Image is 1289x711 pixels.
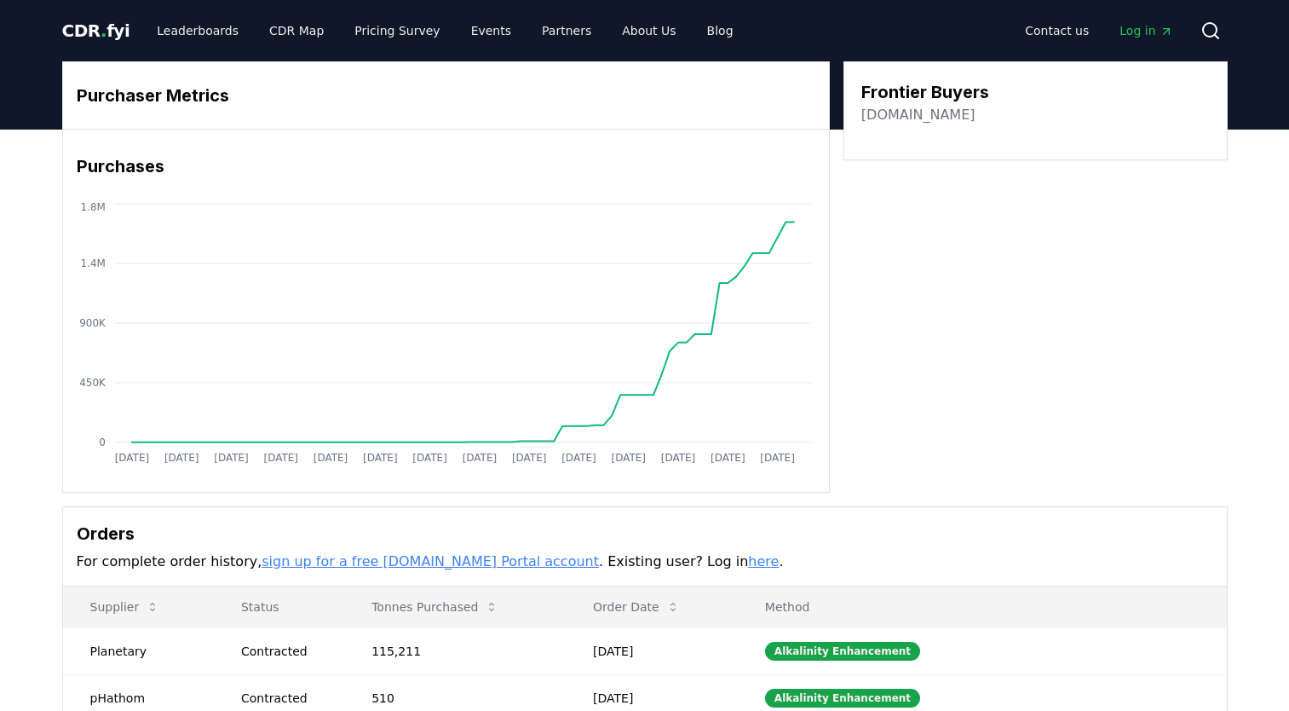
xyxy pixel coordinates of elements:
[241,643,331,660] div: Contracted
[262,553,599,569] a: sign up for a free [DOMAIN_NAME] Portal account
[462,452,497,464] tspan: [DATE]
[77,521,1213,546] h3: Orders
[566,627,738,674] td: [DATE]
[62,20,130,41] span: CDR fyi
[861,105,975,125] a: [DOMAIN_NAME]
[143,15,746,46] nav: Main
[62,19,130,43] a: CDR.fyi
[1119,22,1172,39] span: Log in
[765,689,920,708] div: Alkalinity Enhancement
[1106,15,1186,46] a: Log in
[241,690,331,707] div: Contracted
[79,317,106,329] tspan: 900K
[164,452,199,464] tspan: [DATE]
[358,590,512,624] button: Tonnes Purchased
[63,627,214,674] td: Planetary
[760,452,795,464] tspan: [DATE]
[661,452,696,464] tspan: [DATE]
[528,15,605,46] a: Partners
[457,15,525,46] a: Events
[227,598,331,616] p: Status
[344,627,566,674] td: 115,211
[861,79,989,105] h3: Frontier Buyers
[79,377,106,389] tspan: 450K
[611,452,646,464] tspan: [DATE]
[765,642,920,661] div: Alkalinity Enhancement
[263,452,298,464] tspan: [DATE]
[711,452,745,464] tspan: [DATE]
[77,153,815,179] h3: Purchases
[579,590,693,624] button: Order Date
[608,15,689,46] a: About Us
[77,552,1213,572] p: For complete order history, . Existing user? Log in .
[512,452,547,464] tspan: [DATE]
[80,257,105,269] tspan: 1.4M
[101,20,106,41] span: .
[313,452,348,464] tspan: [DATE]
[693,15,747,46] a: Blog
[214,452,249,464] tspan: [DATE]
[114,452,149,464] tspan: [DATE]
[412,452,447,464] tspan: [DATE]
[363,452,398,464] tspan: [DATE]
[256,15,337,46] a: CDR Map
[80,201,105,213] tspan: 1.8M
[77,83,815,108] h3: Purchaser Metrics
[143,15,252,46] a: Leaderboards
[748,553,779,569] a: here
[1011,15,1102,46] a: Contact us
[99,436,106,448] tspan: 0
[1011,15,1186,46] nav: Main
[751,598,1213,616] p: Method
[561,452,596,464] tspan: [DATE]
[77,590,174,624] button: Supplier
[341,15,453,46] a: Pricing Survey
